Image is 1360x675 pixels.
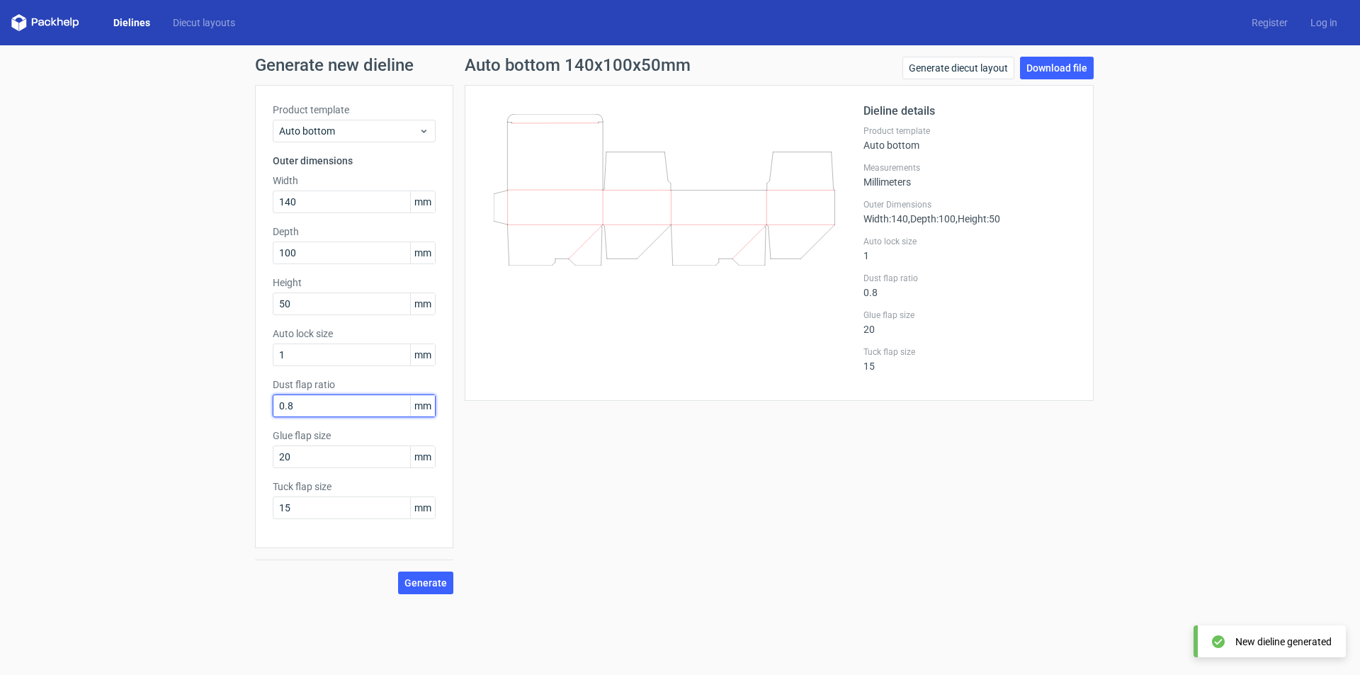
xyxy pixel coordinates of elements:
h3: Outer dimensions [273,154,436,168]
label: Auto lock size [863,236,1076,247]
label: Auto lock size [273,327,436,341]
span: Width : 140 [863,213,908,225]
label: Outer Dimensions [863,199,1076,210]
span: mm [410,446,435,467]
a: Diecut layouts [161,16,246,30]
label: Dust flap ratio [273,378,436,392]
div: 1 [863,236,1076,261]
h1: Generate new dieline [255,57,1105,74]
label: Product template [273,103,436,117]
label: Dust flap ratio [863,273,1076,284]
div: Millimeters [863,162,1076,188]
div: Auto bottom [863,125,1076,151]
span: Generate [404,578,447,588]
div: New dieline generated [1235,635,1332,649]
span: Auto bottom [279,124,419,138]
label: Width [273,174,436,188]
span: mm [410,344,435,365]
label: Tuck flap size [863,346,1076,358]
label: Measurements [863,162,1076,174]
label: Glue flap size [863,310,1076,321]
h2: Dieline details [863,103,1076,120]
a: Log in [1299,16,1349,30]
label: Depth [273,225,436,239]
a: Generate diecut layout [902,57,1014,79]
a: Dielines [102,16,161,30]
div: 20 [863,310,1076,335]
div: 0.8 [863,273,1076,298]
span: mm [410,293,435,314]
a: Register [1240,16,1299,30]
span: mm [410,242,435,263]
label: Glue flap size [273,429,436,443]
a: Download file [1020,57,1094,79]
span: mm [410,497,435,518]
span: mm [410,191,435,212]
span: , Height : 50 [956,213,1000,225]
label: Height [273,276,436,290]
label: Product template [863,125,1076,137]
label: Tuck flap size [273,480,436,494]
span: , Depth : 100 [908,213,956,225]
div: 15 [863,346,1076,372]
button: Generate [398,572,453,594]
h1: Auto bottom 140x100x50mm [465,57,691,74]
span: mm [410,395,435,416]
